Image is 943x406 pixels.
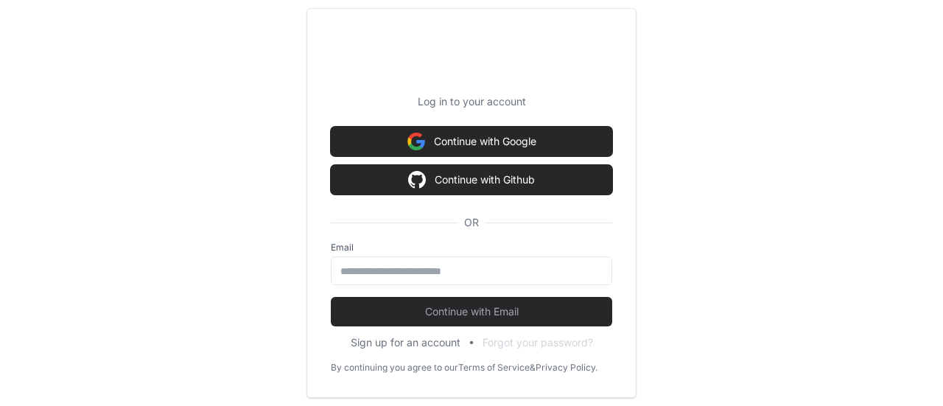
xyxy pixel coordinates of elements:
button: Forgot your password? [483,335,593,350]
button: Sign up for an account [351,335,460,350]
a: Privacy Policy. [536,362,597,374]
span: Continue with Email [331,304,612,319]
button: Continue with Github [331,165,612,195]
div: By continuing you agree to our [331,362,458,374]
label: Email [331,242,612,253]
div: & [530,362,536,374]
p: Log in to your account [331,94,612,109]
span: OR [458,215,485,230]
a: Terms of Service [458,362,530,374]
button: Continue with Email [331,297,612,326]
button: Continue with Google [331,127,612,156]
img: Sign in with google [408,165,426,195]
img: Sign in with google [407,127,425,156]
